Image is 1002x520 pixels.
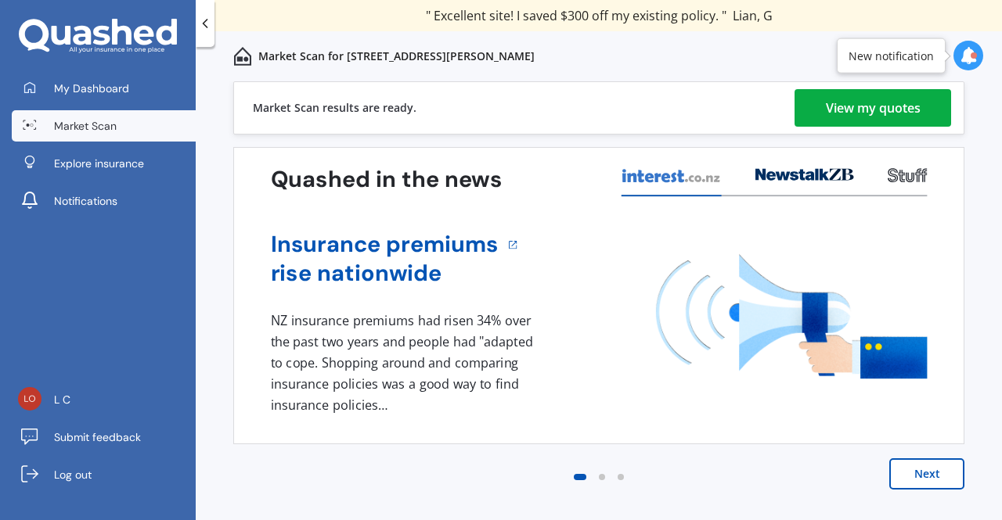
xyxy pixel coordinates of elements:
a: Notifications [12,185,196,217]
span: Market Scan [54,118,117,134]
a: Log out [12,459,196,490]
span: L C [54,392,70,407]
div: NZ insurance premiums had risen 34% over the past two years and people had "adapted to cope. Shop... [271,310,539,415]
a: My Dashboard [12,73,196,104]
a: Explore insurance [12,148,196,179]
h3: Quashed in the news [271,165,502,194]
a: L C [12,384,196,415]
p: Market Scan for [STREET_ADDRESS][PERSON_NAME] [258,48,535,64]
a: Market Scan [12,110,196,142]
a: View my quotes [795,89,951,127]
button: Next [889,458,964,490]
span: My Dashboard [54,81,129,96]
span: Explore insurance [54,156,144,171]
a: Submit feedback [12,421,196,453]
span: Notifications [54,193,117,209]
span: Submit feedback [54,429,141,445]
img: media image [656,254,928,378]
a: Insurance premiums [271,230,499,259]
span: Log out [54,467,92,482]
div: New notification [849,48,934,63]
a: rise nationwide [271,259,499,288]
img: home-and-contents.b802091223b8502ef2dd.svg [233,47,252,66]
div: View my quotes [826,89,921,127]
div: Market Scan results are ready. [253,82,416,134]
img: c0bbe6ebaabd69da308017f14f51a3a1 [18,387,41,411]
